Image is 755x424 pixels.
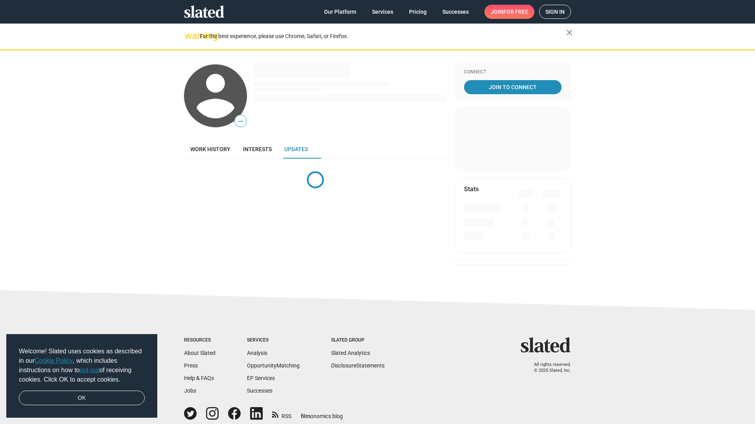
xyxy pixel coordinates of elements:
a: About Slated [184,350,215,356]
a: Successes [436,5,475,19]
a: Our Platform [318,5,363,19]
div: Services [247,337,300,344]
span: Join To Connect [466,80,560,94]
span: — [235,116,247,126]
span: Welcome! Slated uses cookies as described in our , which includes instructions on how to of recei... [19,347,145,384]
div: Resources [184,337,215,344]
span: Interests [243,146,272,152]
a: OpportunityMatching [247,362,300,369]
a: Services [366,5,400,19]
a: opt-out [80,367,99,373]
span: Successes [442,5,469,19]
a: DisclosureStatements [331,362,385,369]
a: RSS [272,408,291,420]
a: Join To Connect [464,80,562,94]
mat-card-title: Stats [464,185,479,193]
span: for free [503,5,528,19]
span: Join [491,5,528,19]
a: Jobs [184,387,196,394]
span: Updates [284,146,308,152]
a: EP Services [247,375,275,381]
a: Joinfor free [484,5,534,19]
a: Pricing [403,5,433,19]
a: filmonomics blog [301,406,343,420]
span: Services [372,5,393,19]
mat-icon: warning [185,31,194,40]
span: Our Platform [324,5,356,19]
span: Pricing [409,5,427,19]
mat-icon: close [565,28,574,37]
span: film [301,413,310,419]
span: Sign in [545,5,565,18]
a: Interests [237,140,278,159]
span: Work history [190,146,230,152]
div: Connect [464,69,562,75]
a: Help & FAQs [184,375,214,381]
a: dismiss cookie message [19,391,145,406]
p: All rights reserved. © 2025 Slated, Inc. [526,362,571,373]
a: Press [184,362,198,369]
a: Cookie Policy [35,357,73,364]
a: Sign in [539,5,571,19]
a: Slated Analytics [331,350,370,356]
div: For the best experience, please use Chrome, Safari, or Firefox. [200,31,566,42]
a: Work history [184,140,237,159]
a: Analysis [247,350,267,356]
div: cookieconsent [6,334,157,418]
a: Successes [247,387,273,394]
div: Slated Group [331,337,385,344]
a: Updates [278,140,314,159]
